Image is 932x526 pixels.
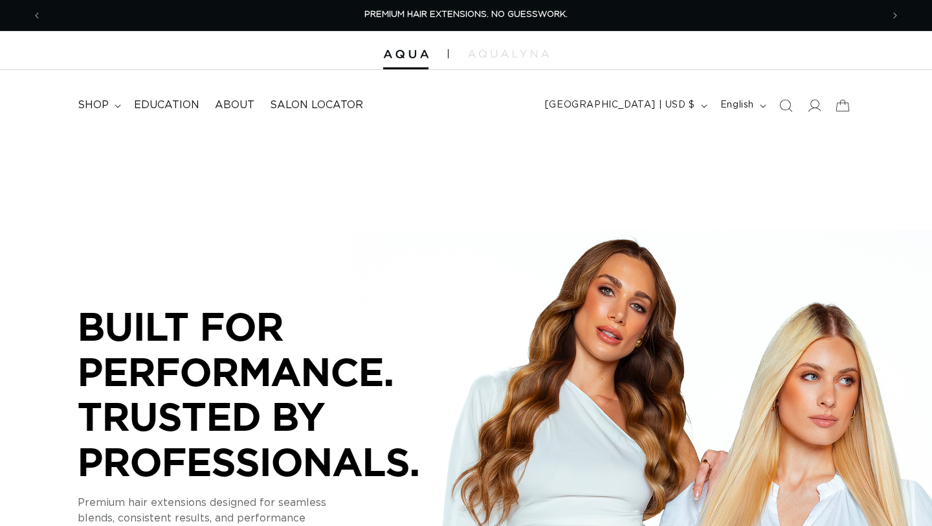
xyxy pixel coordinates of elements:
span: [GEOGRAPHIC_DATA] | USD $ [545,98,695,112]
span: Salon Locator [270,98,363,112]
button: Next announcement [881,3,909,28]
button: [GEOGRAPHIC_DATA] | USD $ [537,93,713,118]
span: English [720,98,754,112]
summary: Search [771,91,800,120]
button: Previous announcement [23,3,51,28]
button: English [713,93,771,118]
span: PREMIUM HAIR EXTENSIONS. NO GUESSWORK. [364,10,568,19]
a: Education [126,91,207,120]
a: Salon Locator [262,91,371,120]
span: Education [134,98,199,112]
img: aqualyna.com [468,50,549,58]
summary: shop [70,91,126,120]
p: BUILT FOR PERFORMANCE. TRUSTED BY PROFESSIONALS. [78,304,466,484]
img: Aqua Hair Extensions [383,50,428,59]
a: About [207,91,262,120]
span: shop [78,98,109,112]
span: About [215,98,254,112]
